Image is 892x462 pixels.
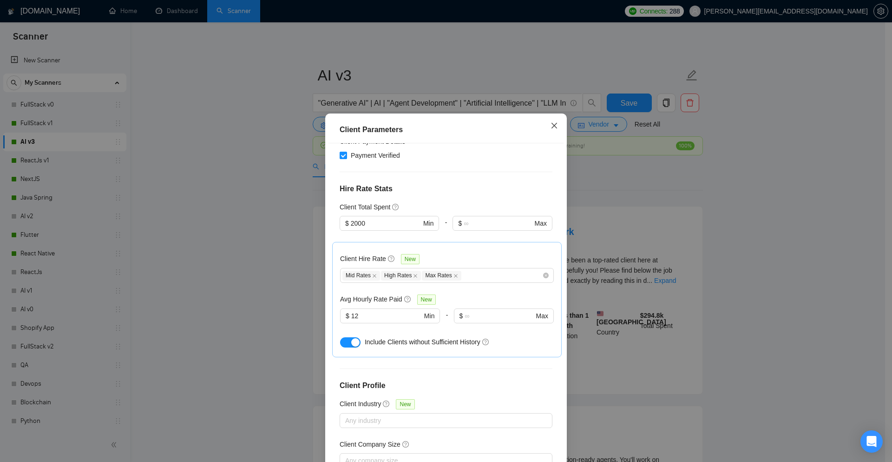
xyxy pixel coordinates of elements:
[536,311,548,321] span: Max
[464,218,532,228] input: ∞
[424,311,435,321] span: Min
[453,274,458,278] span: close
[392,203,400,211] span: question-circle
[860,430,883,453] div: Open Intercom Messenger
[465,311,534,321] input: ∞
[342,271,380,281] span: Mid Rates
[340,380,552,391] h4: Client Profile
[388,255,395,262] span: question-circle
[535,218,547,228] span: Max
[458,218,462,228] span: $
[413,274,418,278] span: close
[347,150,404,161] span: Payment Verified
[372,274,377,278] span: close
[404,295,412,303] span: question-circle
[345,218,349,228] span: $
[551,122,558,129] span: close
[383,400,390,408] span: question-circle
[340,399,381,409] h5: Client Industry
[346,311,349,321] span: $
[351,311,422,321] input: 0
[423,218,434,228] span: Min
[401,254,420,264] span: New
[351,218,421,228] input: 0
[417,295,436,305] span: New
[422,271,461,281] span: Max Rates
[482,338,490,346] span: question-circle
[439,216,453,242] div: -
[396,399,414,409] span: New
[459,311,463,321] span: $
[340,439,400,449] h5: Client Company Size
[543,273,549,278] span: close-circle
[365,338,480,346] span: Include Clients without Sufficient History
[340,183,552,194] h4: Hire Rate Stats
[542,114,567,139] button: Close
[402,441,410,448] span: question-circle
[340,202,390,212] h5: Client Total Spent
[340,124,552,135] div: Client Parameters
[340,294,402,304] h5: Avg Hourly Rate Paid
[340,254,386,264] h5: Client Hire Rate
[381,271,421,281] span: High Rates
[440,308,453,335] div: -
